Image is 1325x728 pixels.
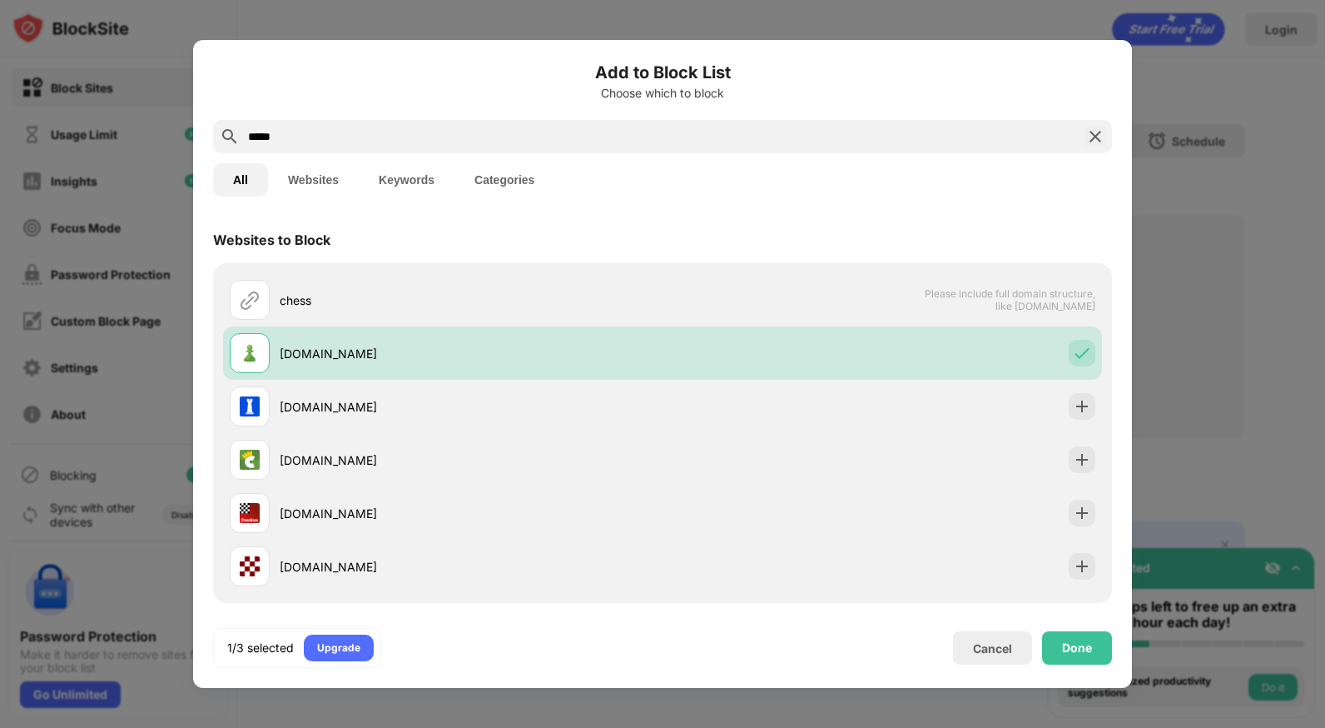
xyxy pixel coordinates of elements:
button: Categories [454,163,554,197]
div: [DOMAIN_NAME] [280,558,662,576]
img: search-close [1085,127,1105,147]
div: Upgrade [317,640,360,656]
img: favicons [240,343,260,363]
img: search.svg [220,127,240,147]
img: favicons [240,503,260,523]
div: Websites to Block [213,232,330,248]
div: [DOMAIN_NAME] [280,345,662,362]
div: Cancel [973,641,1012,656]
div: chess [280,292,662,309]
button: Keywords [359,163,454,197]
div: [DOMAIN_NAME] [280,398,662,416]
h6: Add to Block List [213,60,1112,85]
img: favicons [240,396,260,416]
img: url.svg [240,290,260,310]
img: favicons [240,450,260,470]
div: Choose which to block [213,87,1112,100]
button: All [213,163,268,197]
span: Please include full domain structure, like [DOMAIN_NAME] [924,287,1095,312]
div: 1/3 selected [227,640,294,656]
div: [DOMAIN_NAME] [280,451,662,469]
div: Done [1062,641,1092,655]
button: Websites [268,163,359,197]
div: [DOMAIN_NAME] [280,505,662,522]
img: favicons [240,556,260,576]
